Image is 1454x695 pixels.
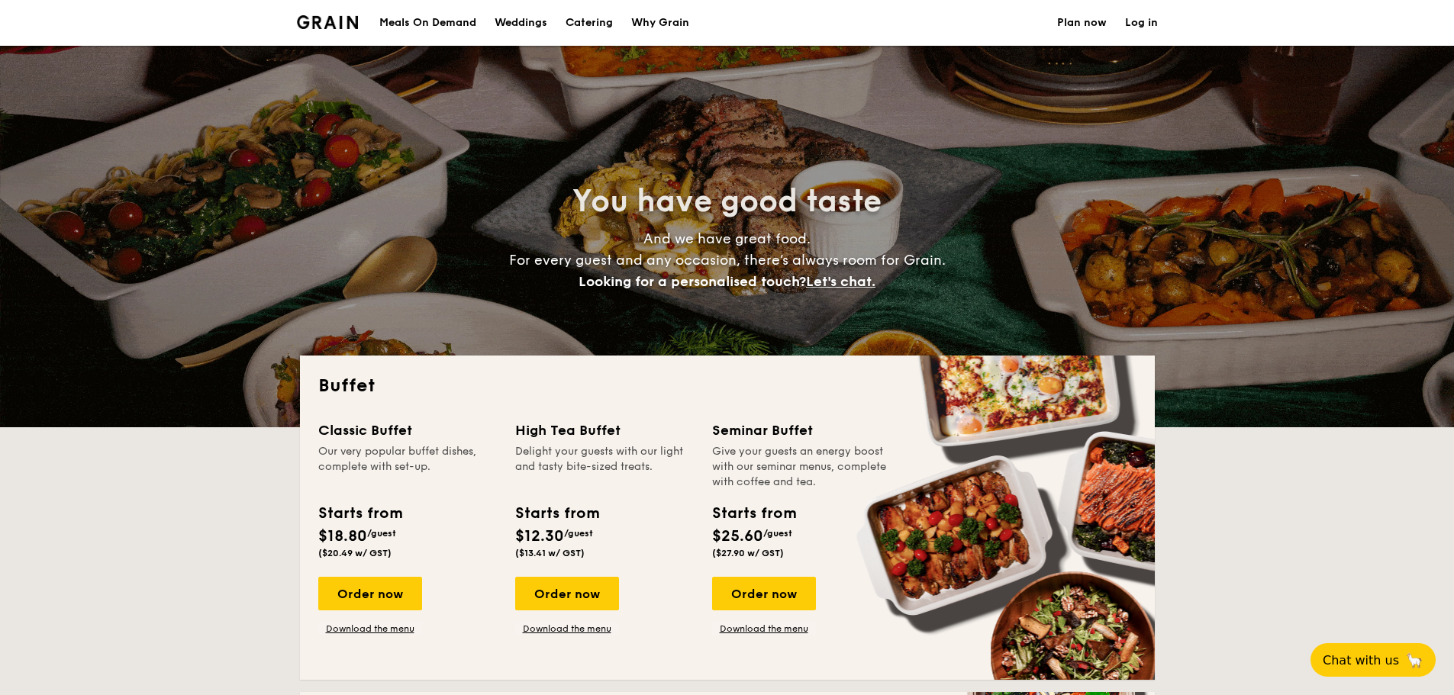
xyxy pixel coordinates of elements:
[515,548,585,558] span: ($13.41 w/ GST)
[763,528,792,539] span: /guest
[318,444,497,490] div: Our very popular buffet dishes, complete with set-up.
[712,577,816,610] div: Order now
[297,15,359,29] a: Logotype
[318,577,422,610] div: Order now
[712,548,784,558] span: ($27.90 w/ GST)
[1323,653,1399,668] span: Chat with us
[515,502,598,525] div: Starts from
[318,527,367,545] span: $18.80
[712,527,763,545] span: $25.60
[1311,643,1436,677] button: Chat with us🦙
[712,502,795,525] div: Starts from
[712,623,816,635] a: Download the menu
[367,528,396,539] span: /guest
[515,444,694,490] div: Delight your guests with our light and tasty bite-sized treats.
[1405,652,1423,669] span: 🦙
[318,420,497,441] div: Classic Buffet
[572,183,882,220] span: You have good taste
[579,273,806,290] span: Looking for a personalised touch?
[515,623,619,635] a: Download the menu
[318,374,1136,398] h2: Buffet
[318,502,401,525] div: Starts from
[515,577,619,610] div: Order now
[564,528,593,539] span: /guest
[515,420,694,441] div: High Tea Buffet
[712,444,891,490] div: Give your guests an energy boost with our seminar menus, complete with coffee and tea.
[515,527,564,545] span: $12.30
[297,15,359,29] img: Grain
[318,548,392,558] span: ($20.49 w/ GST)
[712,420,891,441] div: Seminar Buffet
[509,230,946,290] span: And we have great food. For every guest and any occasion, there’s always room for Grain.
[318,623,422,635] a: Download the menu
[806,273,875,290] span: Let's chat.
